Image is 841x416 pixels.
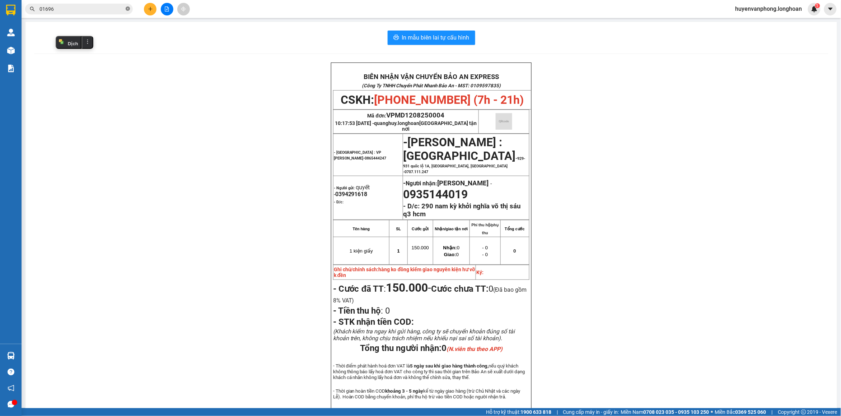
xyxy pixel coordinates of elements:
[410,363,489,369] strong: 5 ngày sau khi giao hàng thành công,
[362,83,501,88] strong: (Công Ty TNHH Chuyển Phát Nhanh Bảo An - MST: 0109597835)
[126,6,130,13] span: close-circle
[621,408,709,416] span: Miền Nam
[334,184,370,198] span: quyết -
[447,346,503,352] em: (N.viên thu theo APP)
[7,47,15,54] img: warehouse-icon
[393,34,399,41] span: printer
[126,6,130,11] span: close-circle
[815,3,820,8] sup: 1
[403,202,420,210] strong: - D/c:
[443,245,457,250] strong: Nhận:
[161,3,173,15] button: file-add
[403,202,521,218] strong: 290 nam kỳ khởi nghĩa võ thị sáu q3 hcm
[402,33,469,42] span: In mẫu biên lai tự cấu hình
[144,3,156,15] button: plus
[405,170,429,174] span: 0707.111.247
[403,135,516,163] span: [PERSON_NAME] : [GEOGRAPHIC_DATA]
[489,180,492,187] span: -
[438,179,489,187] span: [PERSON_NAME]
[816,3,819,8] span: 1
[6,5,15,15] img: logo-vxr
[811,6,818,12] img: icon-new-feature
[334,150,387,161] span: - [GEOGRAPHIC_DATA] : VP [PERSON_NAME]-
[412,227,429,231] strong: Cước gửi
[383,306,390,316] span: 0
[333,284,384,294] strong: - Cước đã TT
[177,3,190,15] button: aim
[374,93,524,107] span: [PHONE_NUMBER] (7h - 21h)
[333,306,390,316] span: :
[8,401,14,408] span: message
[824,3,837,15] button: caret-down
[441,343,503,353] span: 0
[333,284,431,294] span: :
[486,408,551,416] span: Hỗ trợ kỹ thuật:
[443,245,460,250] span: 0
[644,409,709,415] strong: 0708 023 035 - 0935 103 250
[520,409,551,415] strong: 1900 633 818
[360,343,503,353] span: Tổng thu người nhận:
[772,408,773,416] span: |
[735,409,766,415] strong: 0369 525 060
[7,352,15,360] img: warehouse-icon
[402,120,477,132] span: [GEOGRAPHIC_DATA] tận nơi
[711,411,713,413] span: ⚪️
[444,252,456,257] strong: Giao:
[8,369,14,375] span: question-circle
[403,156,525,174] span: 929-931 quốc lộ 1A, [GEOGRAPHIC_DATA], [GEOGRAPHIC_DATA] -
[335,191,368,198] span: 0394291618
[350,248,373,254] span: 1 kiện giấy
[30,6,35,11] span: search
[388,31,475,45] button: printerIn mẫu biên lai tự cấu hình
[557,408,558,416] span: |
[164,6,169,11] span: file-add
[563,408,619,416] span: Cung cấp máy in - giấy in:
[801,410,806,415] span: copyright
[431,284,489,294] strong: Cước chưa TT:
[333,317,414,327] span: - STK nhận tiền COD:
[514,248,516,254] span: 0
[7,29,15,36] img: warehouse-icon
[406,180,489,187] span: Người nhận:
[386,281,431,295] span: -
[333,363,525,380] span: - Thời điểm phát hành hoá đơn VAT là nếu quý khách không thông báo lấy hoá đơn VAT cho công ty th...
[181,6,186,11] span: aim
[148,6,153,11] span: plus
[482,245,488,250] span: - 0
[505,227,525,231] strong: Tổng cước
[403,135,408,149] span: -
[386,281,428,295] strong: 150.000
[365,156,387,161] span: 0865444247
[334,267,475,278] strong: Ghi chú/chính sách:
[334,267,475,278] span: hàng ko đồng kiểm giao nguyên kiện hư vỡ k đền
[496,113,512,130] img: qr-code
[333,388,520,399] span: - Thời gian hoàn tiền COD kể từ ngày giao hàng (trừ Chủ Nhật và các ngày Lễ). Hoàn COD bằng chuyể...
[335,120,477,132] span: 10:17:53 [DATE] -
[403,188,468,201] span: 0935144019
[364,73,499,81] strong: BIÊN NHẬN VẬN CHUYỂN BẢO AN EXPRESS
[397,248,400,254] span: 1
[730,4,808,13] span: huyenvanphong.longhoan
[396,227,401,231] strong: SL
[7,65,15,72] img: solution-icon
[386,111,444,119] span: VPMD1208250004
[368,113,445,119] span: Mã đơn:
[386,388,424,394] strong: khoảng 3 - 5 ngày
[412,245,429,250] span: 150.000
[333,306,381,316] strong: - Tiền thu hộ
[476,269,483,275] strong: Ký:
[403,179,489,187] strong: -
[334,186,355,190] strong: - Người gửi:
[472,223,499,235] strong: Phí thu hộ/phụ thu
[715,408,766,416] span: Miền Bắc
[333,328,515,342] span: (Khách kiểm tra ngay khi gửi hàng, công ty sẽ chuyển khoản đúng số tài khoản trên, không chịu trá...
[334,200,344,204] strong: - D/c:
[403,142,525,174] span: -
[341,93,524,107] span: CSKH:
[482,252,488,257] span: - 0
[353,227,370,231] strong: Tên hàng
[435,227,468,231] strong: Nhận/giao tận nơi
[39,5,124,13] input: Tìm tên, số ĐT hoặc mã đơn
[444,252,459,257] span: 0
[827,6,834,12] span: caret-down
